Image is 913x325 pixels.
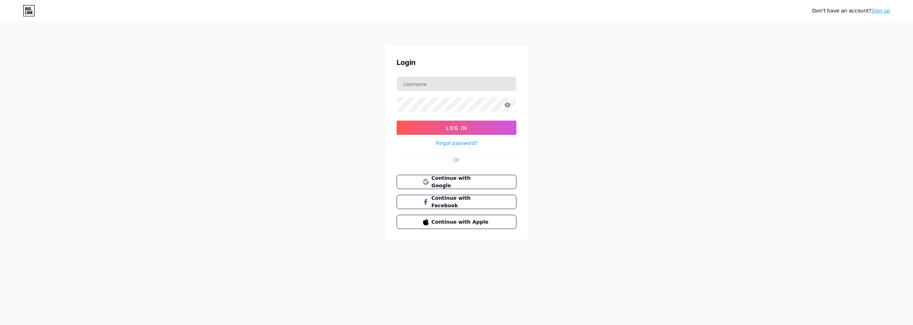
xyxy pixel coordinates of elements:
[871,8,890,14] a: Sign up
[432,174,490,189] span: Continue with Google
[397,121,516,135] button: Log In
[432,194,490,209] span: Continue with Facebook
[397,215,516,229] button: Continue with Apple
[446,125,467,131] span: Log In
[454,156,459,163] div: Or
[397,77,516,91] input: Username
[397,195,516,209] button: Continue with Facebook
[397,175,516,189] button: Continue with Google
[436,139,478,147] a: Forgot password?
[432,218,490,226] span: Continue with Apple
[812,7,890,15] div: Don't have an account?
[397,57,516,68] div: Login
